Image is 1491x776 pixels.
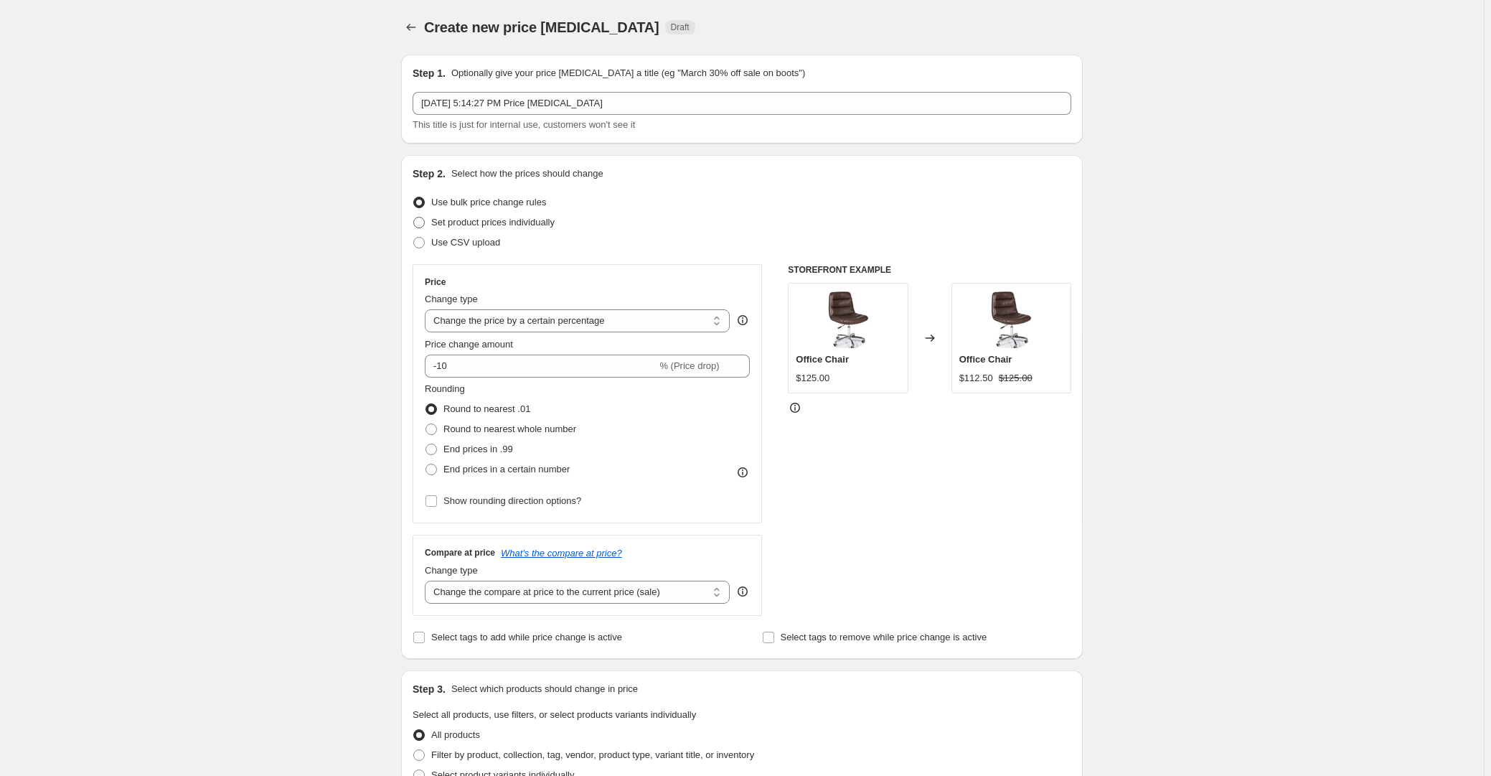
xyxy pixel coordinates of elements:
div: help [735,313,750,327]
span: $125.00 [796,373,829,383]
span: $112.50 [959,373,993,383]
span: Round to nearest whole number [443,424,576,434]
span: Create new price [MEDICAL_DATA] [424,19,659,35]
h2: Step 3. [413,682,446,696]
h3: Price [425,276,446,288]
p: Optionally give your price [MEDICAL_DATA] a title (eg "March 30% off sale on boots") [451,66,805,80]
span: Select all products, use filters, or select products variants individually [413,709,696,720]
div: help [735,584,750,599]
span: Select tags to remove while price change is active [781,632,987,642]
span: This title is just for internal use, customers won't see it [413,119,635,130]
span: Show rounding direction options? [443,495,581,506]
button: What's the compare at price? [501,548,622,558]
h6: STOREFRONT EXAMPLE [788,264,1071,276]
img: Executive_Chair_2473ab2c-92d9-441f-bb9d-cf9e777d50bd_80x.jpg [819,291,877,348]
button: Price change jobs [401,17,421,37]
span: All products [431,729,480,740]
span: Change type [425,565,478,576]
span: Filter by product, collection, tag, vendor, product type, variant title, or inventory [431,749,754,760]
span: Change type [425,294,478,304]
span: Draft [671,22,690,33]
span: $125.00 [999,373,1033,383]
span: End prices in .99 [443,444,513,454]
span: % (Price drop) [659,360,719,371]
p: Select how the prices should change [451,167,603,181]
input: 30% off holiday sale [413,92,1071,115]
p: Select which products should change in price [451,682,638,696]
span: Office Chair [796,354,849,365]
h3: Compare at price [425,547,495,558]
span: End prices in a certain number [443,464,570,475]
span: Select tags to add while price change is active [431,632,622,642]
span: Set product prices individually [431,217,555,228]
span: Use CSV upload [431,237,500,248]
span: Rounding [425,383,465,394]
span: Price change amount [425,339,513,350]
input: -15 [425,355,657,378]
h2: Step 1. [413,66,446,80]
img: Executive_Chair_2473ab2c-92d9-441f-bb9d-cf9e777d50bd_80x.jpg [982,291,1040,348]
span: Use bulk price change rules [431,197,546,207]
span: Office Chair [959,354,1012,365]
h2: Step 2. [413,167,446,181]
span: Round to nearest .01 [443,403,530,414]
